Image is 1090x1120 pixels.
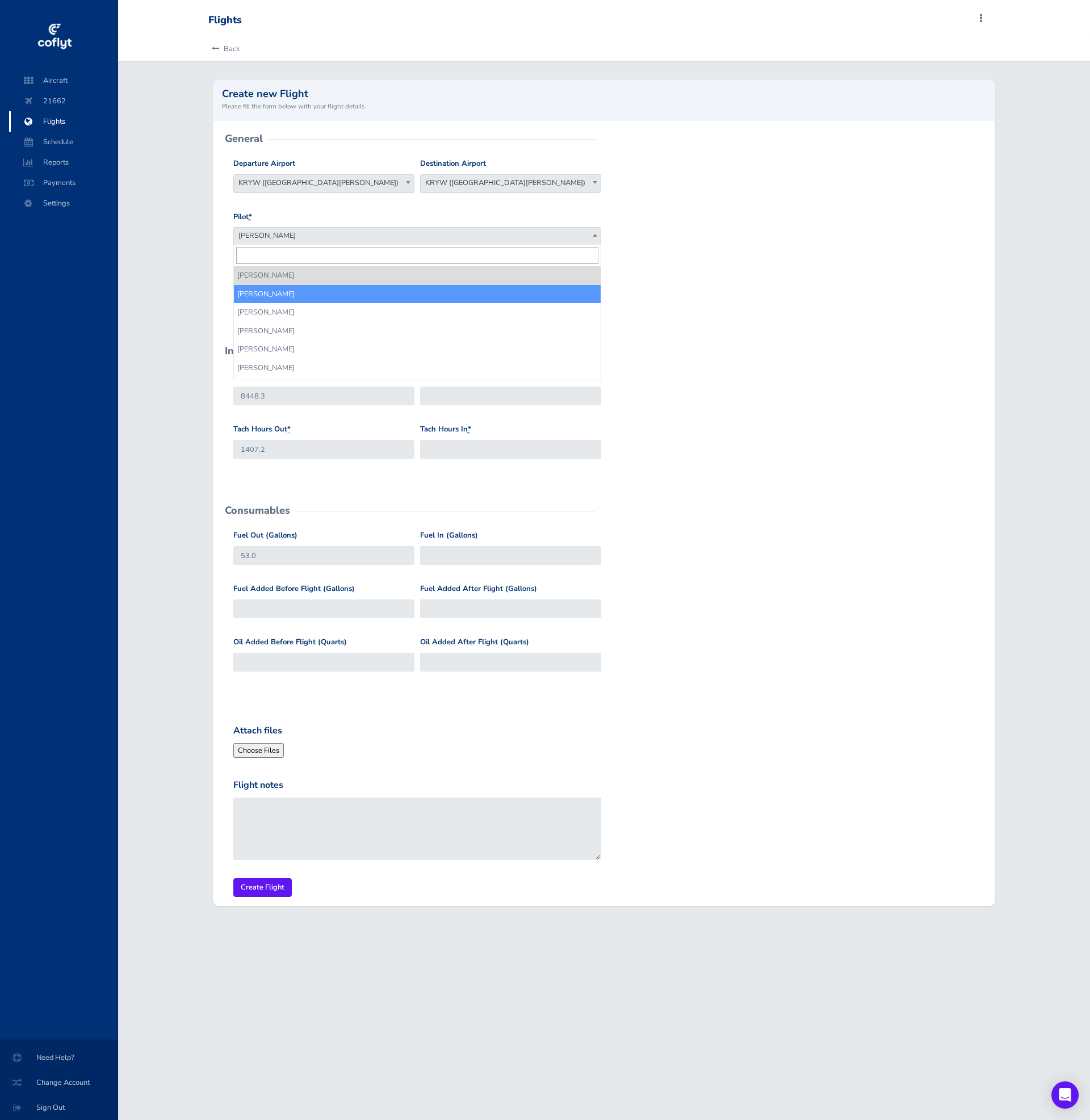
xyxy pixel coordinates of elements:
span: Schedule [20,132,107,152]
li: [PERSON_NAME] [234,285,601,303]
label: Fuel Added Before Flight (Gallons) [233,583,355,595]
span: Settings [20,193,107,213]
label: Pilot [233,211,252,223]
h2: Create new Flight [222,89,987,99]
img: coflyt logo [36,20,73,54]
li: [PERSON_NAME] [234,340,601,358]
abbr: required [287,424,291,434]
label: Departure Airport [233,158,295,170]
span: KRYW (Lago Vista Tx Rusty Allen Airport) [420,174,601,193]
label: Fuel In (Gallons) [420,530,478,542]
h2: General [225,133,263,144]
span: KRYW (Lago Vista Tx Rusty Allen Airport) [233,174,414,193]
span: Change Account [14,1072,104,1093]
label: Oil Added Before Flight (Quarts) [233,636,347,648]
small: Please fill the form below with your flight details [222,101,987,111]
span: Flights [20,111,107,132]
label: Oil Added After Flight (Quarts) [420,636,529,648]
label: Destination Airport [420,158,486,170]
h2: Consumables [225,505,290,515]
a: Back [208,36,240,61]
span: Sign Out [14,1097,104,1118]
span: Aircraft [20,70,107,91]
span: Jon Smedley [234,228,601,244]
li: [PERSON_NAME] [234,303,601,321]
span: Payments [20,173,107,193]
div: Flights [208,14,242,27]
abbr: required [468,424,471,434]
label: Fuel Out (Gallons) [233,530,297,542]
span: KRYW (Lago Vista Tx Rusty Allen Airport) [421,175,601,191]
li: [PERSON_NAME] [234,322,601,340]
li: [PERSON_NAME] [234,359,601,377]
h2: Intervals [225,346,268,356]
label: Flight notes [233,778,283,793]
span: Jon Smedley [233,227,601,246]
div: Open Intercom Messenger [1051,1081,1079,1109]
span: Reports [20,152,107,173]
label: Fuel Added After Flight (Gallons) [420,583,537,595]
li: [PERSON_NAME] [234,377,601,395]
span: KRYW (Lago Vista Tx Rusty Allen Airport) [234,175,414,191]
label: Attach files [233,724,282,739]
label: Tach Hours In [420,423,471,435]
span: 21662 [20,91,107,111]
span: Need Help? [14,1047,104,1068]
li: [PERSON_NAME] [234,266,601,284]
abbr: required [249,212,252,222]
label: Tach Hours Out [233,423,291,435]
input: Create Flight [233,878,292,897]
